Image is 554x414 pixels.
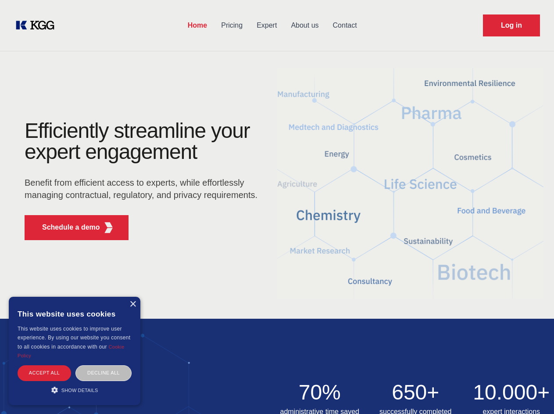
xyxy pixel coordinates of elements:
a: Pricing [214,14,250,37]
div: Accept all [18,365,71,381]
div: Show details [18,385,132,394]
a: Home [181,14,214,37]
h1: Efficiently streamline your expert engagement [25,120,263,162]
span: This website uses cookies to improve user experience. By using our website you consent to all coo... [18,326,130,350]
img: KGG Fifth Element RED [277,57,544,310]
div: Close [129,301,136,308]
h2: 650+ [373,382,458,403]
a: Expert [250,14,284,37]
div: Decline all [75,365,132,381]
a: KOL Knowledge Platform: Talk to Key External Experts (KEE) [14,18,61,32]
a: Contact [326,14,364,37]
p: Benefit from efficient access to experts, while effortlessly managing contractual, regulatory, an... [25,176,263,201]
a: Cookie Policy [18,344,125,358]
button: Schedule a demoKGG Fifth Element RED [25,215,129,240]
span: Show details [61,388,98,393]
img: KGG Fifth Element RED [103,222,114,233]
a: Request Demo [483,14,540,36]
h2: 70% [277,382,363,403]
p: Schedule a demo [42,222,100,233]
iframe: Chat Widget [510,372,554,414]
a: About us [284,14,325,37]
div: This website uses cookies [18,303,132,324]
